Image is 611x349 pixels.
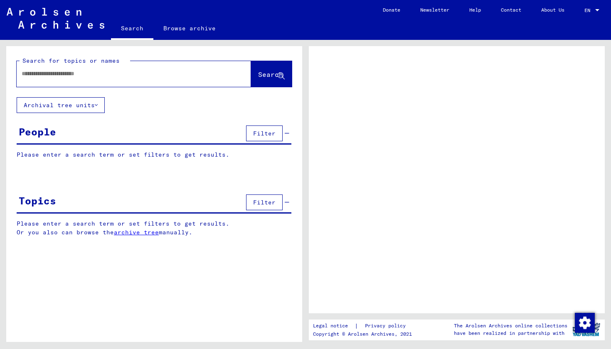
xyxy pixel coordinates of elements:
[253,130,276,137] span: Filter
[454,329,567,337] p: have been realized in partnership with
[17,150,291,159] p: Please enter a search term or set filters to get results.
[19,124,56,139] div: People
[22,57,120,64] mat-label: Search for topics or names
[454,322,567,329] p: The Arolsen Archives online collections
[313,322,416,330] div: |
[574,312,594,332] div: Change consent
[575,313,595,333] img: Change consent
[358,322,416,330] a: Privacy policy
[313,330,416,338] p: Copyright © Arolsen Archives, 2021
[251,61,292,87] button: Search
[246,125,283,141] button: Filter
[7,8,104,29] img: Arolsen_neg.svg
[313,322,355,330] a: Legal notice
[153,18,226,38] a: Browse archive
[258,70,283,79] span: Search
[111,18,153,40] a: Search
[17,219,292,237] p: Please enter a search term or set filters to get results. Or you also can browse the manually.
[571,319,602,340] img: yv_logo.png
[17,97,105,113] button: Archival tree units
[19,193,56,208] div: Topics
[584,7,594,13] span: EN
[114,229,159,236] a: archive tree
[253,199,276,206] span: Filter
[246,194,283,210] button: Filter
